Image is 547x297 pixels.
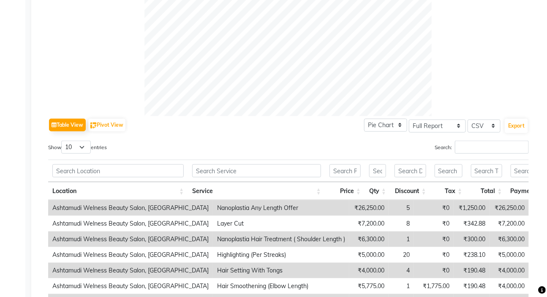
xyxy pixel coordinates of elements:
td: ₹4,000.00 [490,278,529,294]
td: ₹238.10 [454,247,490,263]
td: Ashtamudi Welness Beauty Salon, [GEOGRAPHIC_DATA] [48,278,213,294]
th: Price: activate to sort column ascending [325,182,365,200]
td: ₹6,300.00 [490,232,529,247]
th: Total: activate to sort column ascending [467,182,506,200]
button: Export [505,119,528,133]
td: ₹5,000.00 [490,247,529,263]
select: Showentries [61,141,91,154]
td: ₹26,250.00 [349,200,389,216]
td: ₹26,250.00 [490,200,529,216]
th: Discount: activate to sort column ascending [390,182,430,200]
td: 20 [389,247,414,263]
input: Search Payment [511,164,543,177]
input: Search Price [329,164,361,177]
td: ₹190.48 [454,263,490,278]
th: Payment: activate to sort column ascending [506,182,547,200]
td: ₹0 [414,263,454,278]
button: Table View [49,119,86,131]
td: Ashtamudi Welness Beauty Salon, [GEOGRAPHIC_DATA] [48,263,213,278]
th: Tax: activate to sort column ascending [430,182,467,200]
td: ₹0 [414,232,454,247]
td: ₹0 [414,200,454,216]
td: Hair Smoothening (Elbow Length) [213,278,349,294]
td: Layer Cut [213,216,349,232]
td: ₹1,775.00 [414,278,454,294]
td: 8 [389,216,414,232]
td: ₹1,250.00 [454,200,490,216]
td: ₹0 [414,247,454,263]
input: Search: [455,141,529,154]
td: ₹190.48 [454,278,490,294]
td: ₹342.88 [454,216,490,232]
input: Search Discount [395,164,426,177]
td: 1 [389,278,414,294]
td: 5 [389,200,414,216]
td: Hair Setting With Tongs [213,263,349,278]
input: Search Tax [435,164,463,177]
input: Search Total [471,164,502,177]
th: Service: activate to sort column ascending [188,182,325,200]
td: Highlighting (Per Streaks) [213,247,349,263]
td: ₹4,000.00 [349,263,389,278]
td: ₹7,200.00 [349,216,389,232]
td: ₹6,300.00 [349,232,389,247]
label: Show entries [48,141,107,154]
img: pivot.png [90,123,97,129]
td: ₹7,200.00 [490,216,529,232]
label: Search: [435,141,529,154]
td: ₹0 [414,216,454,232]
td: ₹5,000.00 [349,247,389,263]
button: Pivot View [88,119,125,131]
td: 4 [389,263,414,278]
td: Nanoplastia Any Length Offer [213,200,349,216]
td: 1 [389,232,414,247]
td: Nanoplastia Hair Treatment ( Shoulder Length ) [213,232,349,247]
td: ₹5,775.00 [349,278,389,294]
td: Ashtamudi Welness Beauty Salon, [GEOGRAPHIC_DATA] [48,232,213,247]
input: Search Location [52,164,184,177]
td: ₹300.00 [454,232,490,247]
td: Ashtamudi Welness Beauty Salon, [GEOGRAPHIC_DATA] [48,200,213,216]
td: Ashtamudi Welness Beauty Salon, [GEOGRAPHIC_DATA] [48,247,213,263]
input: Search Service [192,164,321,177]
input: Search Qty [369,164,386,177]
td: Ashtamudi Welness Beauty Salon, [GEOGRAPHIC_DATA] [48,216,213,232]
th: Qty: activate to sort column ascending [365,182,390,200]
th: Location: activate to sort column ascending [48,182,188,200]
td: ₹4,000.00 [490,263,529,278]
